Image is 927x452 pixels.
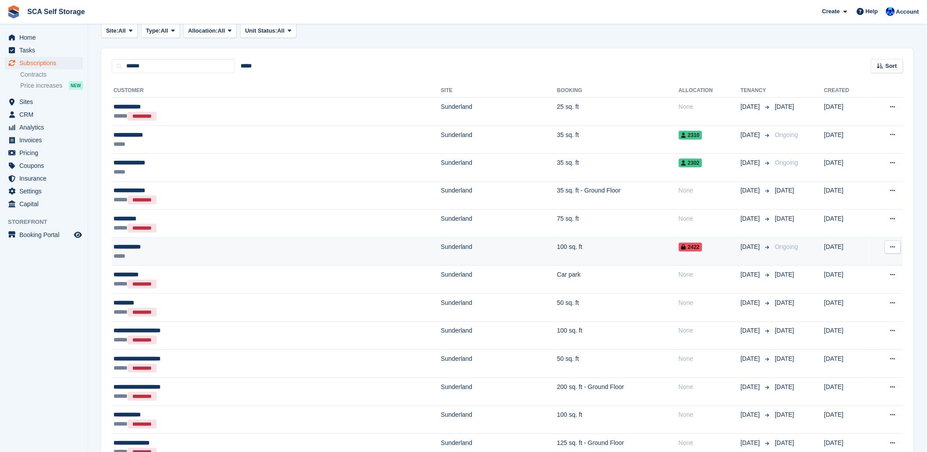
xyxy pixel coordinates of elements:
[4,172,83,185] a: menu
[441,378,557,406] td: Sunderland
[741,410,762,419] span: [DATE]
[19,134,72,146] span: Invoices
[441,210,557,238] td: Sunderland
[775,159,799,166] span: Ongoing
[775,327,795,334] span: [DATE]
[679,243,703,252] span: 2422
[19,31,72,44] span: Home
[824,294,870,322] td: [DATE]
[557,154,678,182] td: 35 sq. ft
[19,57,72,69] span: Subscriptions
[557,294,678,322] td: 50 sq. ft
[245,26,277,35] span: Unit Status:
[741,214,762,223] span: [DATE]
[69,81,83,90] div: NEW
[4,147,83,159] a: menu
[441,406,557,434] td: Sunderland
[679,131,703,140] span: 2310
[19,198,72,210] span: Capital
[824,154,870,182] td: [DATE]
[824,266,870,294] td: [DATE]
[218,26,225,35] span: All
[7,5,20,19] img: stora-icon-8386f47178a22dfd0bd8f6a31ec36ba5ce8667c1dd55bd0f319d3a0aa187defe.svg
[775,215,795,222] span: [DATE]
[441,98,557,126] td: Sunderland
[19,185,72,197] span: Settings
[824,237,870,265] td: [DATE]
[824,98,870,126] td: [DATE]
[679,354,741,363] div: None
[896,7,919,16] span: Account
[824,210,870,238] td: [DATE]
[775,187,795,194] span: [DATE]
[824,406,870,434] td: [DATE]
[679,214,741,223] div: None
[557,322,678,350] td: 100 sq. ft
[4,134,83,146] a: menu
[824,322,870,350] td: [DATE]
[741,326,762,335] span: [DATE]
[741,242,762,252] span: [DATE]
[19,172,72,185] span: Insurance
[112,84,441,98] th: Customer
[741,382,762,392] span: [DATE]
[277,26,285,35] span: All
[441,294,557,322] td: Sunderland
[441,182,557,210] td: Sunderland
[19,229,72,241] span: Booking Portal
[741,186,762,195] span: [DATE]
[101,23,138,38] button: Site: All
[20,82,62,90] span: Price increases
[557,98,678,126] td: 25 sq. ft
[73,230,83,240] a: Preview store
[741,158,762,167] span: [DATE]
[741,298,762,308] span: [DATE]
[557,378,678,406] td: 200 sq. ft - Ground Floor
[441,237,557,265] td: Sunderland
[824,84,870,98] th: Created
[188,26,218,35] span: Allocation:
[441,84,557,98] th: Site
[775,299,795,306] span: [DATE]
[557,266,678,294] td: Car park
[4,121,83,133] a: menu
[557,84,678,98] th: Booking
[4,229,83,241] a: menu
[775,243,799,250] span: Ongoing
[557,126,678,153] td: 35 sq. ft
[557,406,678,434] td: 100 sq. ft
[4,185,83,197] a: menu
[679,159,703,167] span: 2302
[824,182,870,210] td: [DATE]
[679,186,741,195] div: None
[822,7,840,16] span: Create
[19,147,72,159] span: Pricing
[4,159,83,172] a: menu
[824,126,870,153] td: [DATE]
[4,57,83,69] a: menu
[741,270,762,279] span: [DATE]
[679,326,741,335] div: None
[4,31,83,44] a: menu
[441,350,557,378] td: Sunderland
[4,44,83,56] a: menu
[106,26,118,35] span: Site:
[240,23,296,38] button: Unit Status: All
[146,26,161,35] span: Type:
[441,322,557,350] td: Sunderland
[20,81,83,90] a: Price increases NEW
[775,271,795,278] span: [DATE]
[741,438,762,448] span: [DATE]
[4,108,83,121] a: menu
[679,102,741,111] div: None
[679,84,741,98] th: Allocation
[775,439,795,446] span: [DATE]
[824,378,870,406] td: [DATE]
[824,350,870,378] td: [DATE]
[8,218,88,226] span: Storefront
[679,270,741,279] div: None
[557,350,678,378] td: 50 sq. ft
[19,159,72,172] span: Coupons
[886,62,897,70] span: Sort
[775,411,795,418] span: [DATE]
